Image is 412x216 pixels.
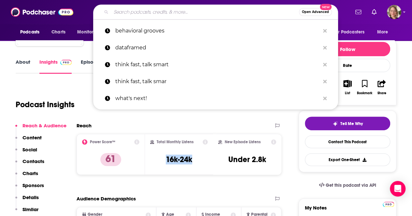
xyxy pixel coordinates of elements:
a: Get this podcast via API [314,177,381,193]
button: Charts [15,170,38,182]
button: Bookmark [356,76,373,99]
span: Podcasts [20,28,39,37]
a: Show notifications dropdown [369,6,379,18]
div: Bookmark [357,91,372,95]
p: dataframed [115,39,320,56]
h2: New Episode Listens [225,140,261,144]
span: Tell Me Why [340,121,363,126]
span: Open Advanced [302,10,329,14]
a: Show notifications dropdown [353,6,364,18]
button: Share [373,76,390,99]
a: InsightsPodchaser Pro [39,59,72,74]
img: Podchaser Pro [383,202,394,207]
button: Show profile menu [387,5,401,19]
h2: Total Monthly Listens [157,140,193,144]
input: Search podcasts, credits, & more... [111,7,299,17]
a: dataframed [93,39,338,56]
img: User Profile [387,5,401,19]
a: think fast, talk smart [93,56,338,73]
button: Details [15,194,39,206]
p: think fast, talk smart [115,56,320,73]
button: Follow [305,42,390,56]
span: Logged in as AriFortierPr [387,5,401,19]
button: Reach & Audience [15,122,66,134]
p: what's next! [115,90,320,107]
button: open menu [373,26,396,38]
div: Open Intercom Messenger [390,181,405,197]
a: behavioral grooves [93,22,338,39]
button: open menu [73,26,109,38]
label: My Notes [305,205,390,216]
h3: Under 2.8k [228,155,266,164]
p: Content [22,134,42,141]
span: More [377,28,388,37]
h2: Reach [77,122,92,129]
div: Rate [305,59,390,72]
button: Content [15,134,42,146]
img: tell me why sparkle [333,121,338,126]
a: Pro website [383,201,394,207]
p: Similar [22,206,38,212]
button: open menu [329,26,374,38]
span: Monitoring [77,28,100,37]
p: Contacts [22,158,44,164]
button: List [339,76,356,99]
a: Contact This Podcast [305,135,390,148]
h2: Audience Demographics [77,196,136,202]
p: behavioral grooves [115,22,320,39]
button: Sponsors [15,182,44,194]
p: Sponsors [22,182,44,188]
button: Contacts [15,158,44,170]
img: Podchaser Pro [60,60,72,65]
p: Social [22,146,37,153]
p: Reach & Audience [22,122,66,129]
span: Charts [51,28,65,37]
span: New [320,4,332,10]
button: open menu [16,26,48,38]
a: About [16,59,30,74]
p: Charts [22,170,38,176]
p: 61 [100,153,121,166]
button: tell me why sparkleTell Me Why [305,117,390,130]
div: Search podcasts, credits, & more... [93,5,338,19]
h3: 16k-24k [166,155,192,164]
a: think fast, talk smar [93,73,338,90]
a: what's next! [93,90,338,107]
img: Podchaser - Follow, Share and Rate Podcasts [11,6,73,18]
button: Open AdvancedNew [299,8,332,16]
div: Share [377,91,386,95]
button: Social [15,146,37,159]
a: Charts [47,26,69,38]
a: Episodes508 [81,59,114,74]
p: think fast, talk smar [115,73,320,90]
p: Details [22,194,39,200]
h1: Podcast Insights [16,100,75,109]
button: Export One-Sheet [305,153,390,166]
h2: Power Score™ [90,140,115,144]
span: For Podcasters [333,28,364,37]
span: Get this podcast via API [326,183,376,188]
div: List [345,91,350,95]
